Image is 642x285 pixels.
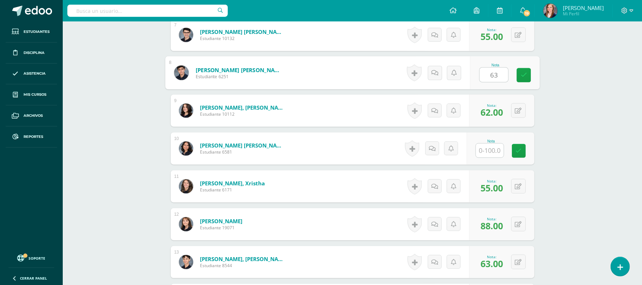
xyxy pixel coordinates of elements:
[20,276,47,281] span: Cerrar panel
[479,68,508,82] input: 0-100.0
[195,74,283,80] span: Estudiante 6251
[479,63,512,67] div: Nota
[481,182,503,194] span: 55.00
[481,220,503,232] span: 88.00
[481,257,503,270] span: 63.00
[24,92,46,97] span: Mis cursos
[200,142,286,149] a: [PERSON_NAME] [PERSON_NAME]
[481,103,503,108] div: Nota:
[179,141,193,156] img: 6cf727ebf9a62848e361f9e55c9116d0.png
[9,253,54,262] a: Soporte
[200,217,242,225] a: [PERSON_NAME]
[24,50,45,56] span: Disciplina
[24,71,46,76] span: Asistencia
[174,65,189,80] img: 1a3ae4a504afa7e6e9cf2ce76cdb1f23.png
[200,262,286,269] span: Estudiante 8544
[24,29,50,35] span: Estudiantes
[6,42,57,64] a: Disciplina
[179,217,193,231] img: 1b7238515202dd18d5dc13171514332e.png
[67,5,228,17] input: Busca un usuario...
[6,21,57,42] a: Estudiantes
[200,149,286,155] span: Estudiante 6581
[200,104,286,111] a: [PERSON_NAME], [PERSON_NAME]
[200,187,265,193] span: Estudiante 6171
[200,180,265,187] a: [PERSON_NAME], Xristha
[476,139,507,143] div: Nota
[200,35,286,41] span: Estudiante 10132
[179,104,193,118] img: d9dc4715ca0e05fbdbb1a67d8e22e8c7.png
[6,64,57,85] a: Asistencia
[481,254,503,259] div: Nota:
[179,255,193,269] img: ef087c688568a113a16ebd3c4187814d.png
[563,4,604,11] span: [PERSON_NAME]
[543,4,558,18] img: 30b41a60147bfd045cc6c38be83b16e6.png
[195,66,283,74] a: [PERSON_NAME] [PERSON_NAME]
[476,144,504,157] input: 0-100.0
[481,216,503,221] div: Nota:
[24,134,43,140] span: Reportes
[6,84,57,105] a: Mis cursos
[200,28,286,35] a: [PERSON_NAME] [PERSON_NAME]
[29,256,46,261] span: Soporte
[200,111,286,117] span: Estudiante 10112
[6,126,57,147] a: Reportes
[481,30,503,42] span: 55.00
[481,179,503,184] div: Nota:
[481,106,503,118] span: 62.00
[563,11,604,17] span: Mi Perfil
[523,9,531,17] span: 19
[481,27,503,32] div: Nota:
[179,28,193,42] img: 68063ea7925ac9e4c01a1d79e25560e5.png
[200,225,242,231] span: Estudiante 19071
[6,105,57,126] a: Archivos
[24,113,43,119] span: Archivos
[200,255,286,262] a: [PERSON_NAME], [PERSON_NAME]
[179,179,193,194] img: e1dc7b2c513433e8de0a952b9c8d7efa.png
